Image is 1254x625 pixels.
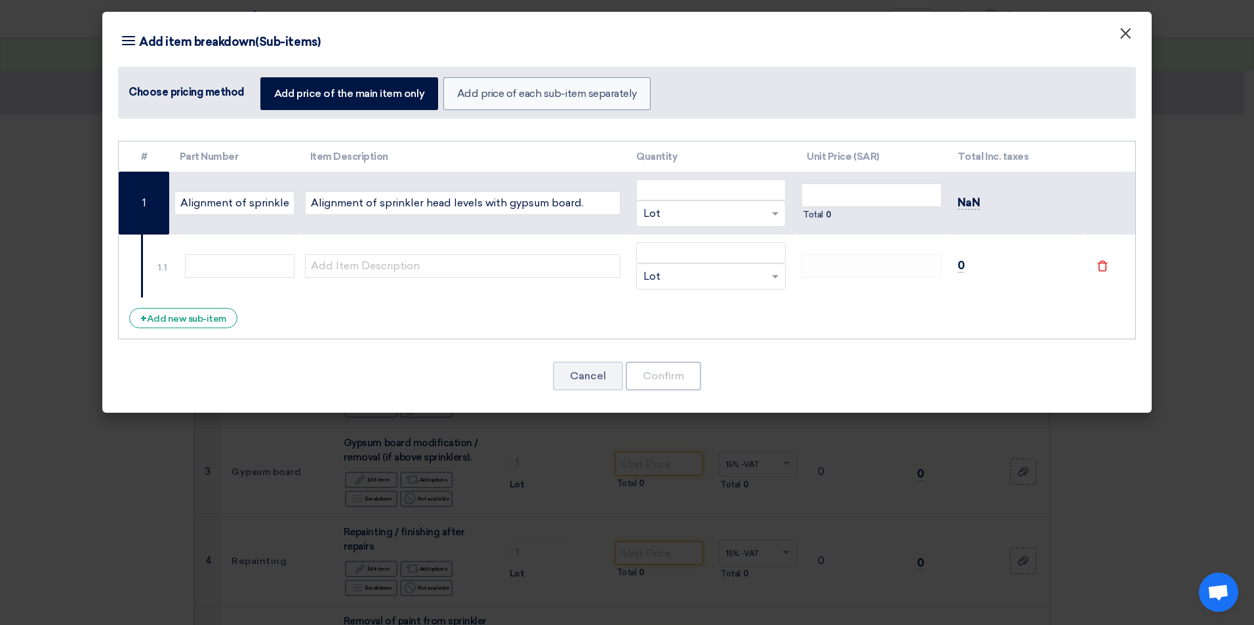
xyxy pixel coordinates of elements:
div: Add new sub-item [129,308,237,328]
a: Open chat [1199,573,1238,612]
th: Total Inc. taxes [947,142,1085,172]
span: Lot [643,269,660,284]
input: Add Item Description [305,254,621,278]
button: Close [1108,21,1143,47]
span: × [1119,24,1132,50]
label: Add price of each sub-item separately [443,77,651,110]
h4: Add item breakdown(Sub-items) [118,33,320,51]
button: Cancel [553,362,623,390]
div: Choose pricing method [129,85,245,100]
th: Unit Price (SAR) [796,142,947,172]
th: Item Description [300,142,626,172]
input: Add Item Description [305,191,621,215]
span: NaN [958,196,981,210]
td: 1 [119,172,169,235]
input: Price in EGP [636,242,786,263]
div: 1.1 [158,261,168,275]
th: Part Number [169,142,300,172]
button: Confirm [626,362,701,390]
span: 0 [826,208,832,221]
span: 0 [958,259,965,273]
span: Total [803,208,823,221]
span: + [140,312,147,325]
span: Lot [643,206,660,221]
th: # [119,142,169,172]
th: Quantity [626,142,796,172]
label: Add price of the main item only [260,77,438,110]
input: Price in EGP [636,180,786,200]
